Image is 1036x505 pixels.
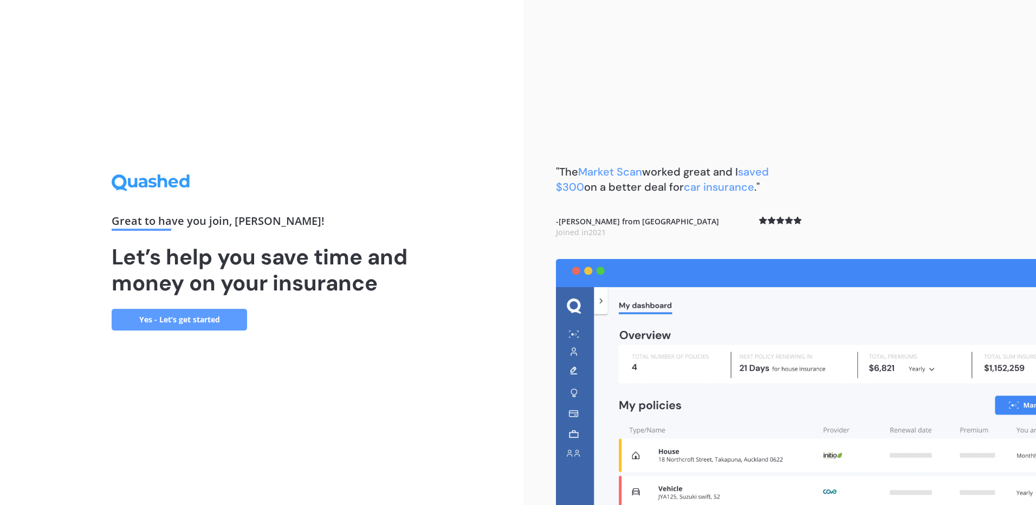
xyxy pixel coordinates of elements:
div: Great to have you join , [PERSON_NAME] ! [112,216,412,231]
a: Yes - Let’s get started [112,309,247,331]
b: "The worked great and I on a better deal for ." [556,165,769,194]
span: saved $300 [556,165,769,194]
h1: Let’s help you save time and money on your insurance [112,244,412,296]
img: dashboard.webp [556,259,1036,505]
span: car insurance [684,180,754,194]
span: Joined in 2021 [556,227,606,237]
span: Market Scan [578,165,642,179]
b: - [PERSON_NAME] from [GEOGRAPHIC_DATA] [556,216,719,237]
